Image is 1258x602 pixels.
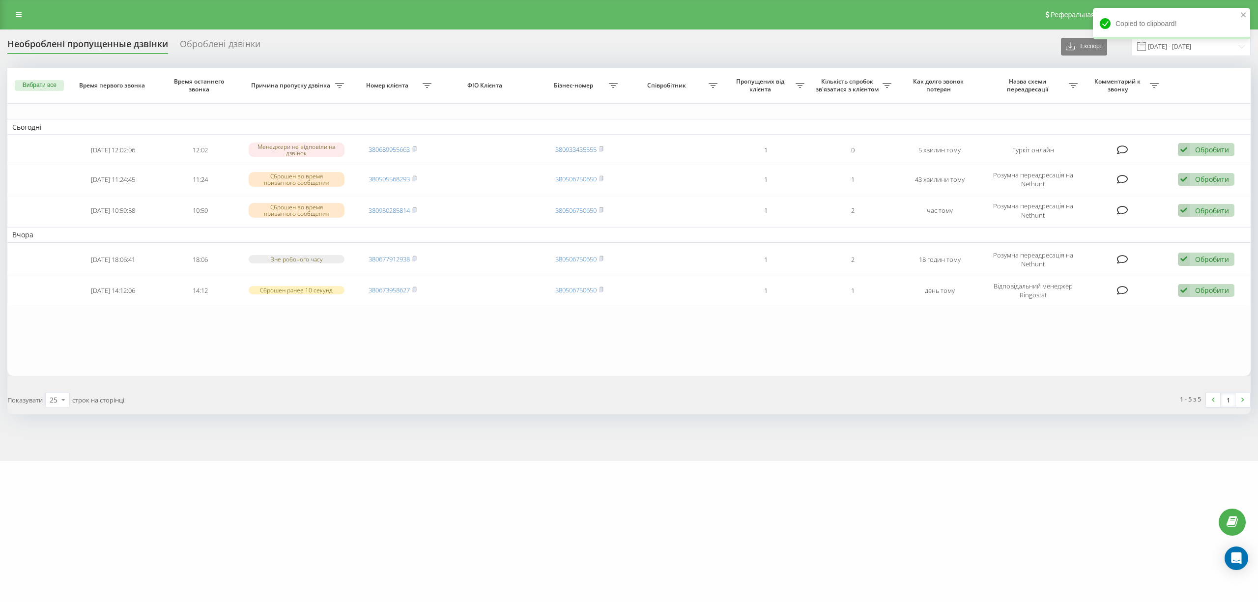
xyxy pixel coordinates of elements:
a: 380506750650 [555,174,597,183]
font: 1 [764,145,768,154]
font: 25 [50,395,57,404]
font: 1 [764,175,768,184]
font: Кількість спробок зв'язатися з клієнтом [816,77,879,93]
font: 5 хвилин тому [918,145,961,154]
font: 14:12 [193,286,208,295]
a: 380506750650 [555,255,597,263]
a: 380506750650 [555,286,597,294]
font: день тому [925,286,955,295]
font: Назва схеми переадресації [1007,77,1048,93]
font: Розумна переадресація на Nethunt [993,171,1073,188]
font: 18 годин тому [919,255,961,264]
font: Пропущених від клієнта [736,77,784,93]
font: Обробити [1195,206,1229,215]
font: Время останнего звонка [174,77,224,93]
font: Менеджери не відповіли на дзвінок [257,143,335,157]
font: [DATE] 11:24:45 [91,175,135,184]
button: Експорт [1061,38,1107,56]
font: Обробити [1195,174,1229,184]
font: Обробити [1195,255,1229,264]
font: 1 [1227,396,1230,404]
font: Співробітник [647,81,686,89]
font: Обробити [1195,286,1229,295]
div: Відкрити Intercom Messenger [1225,546,1248,570]
font: Вне робочого часу [270,255,323,263]
font: Комментарий к звонку [1094,77,1141,93]
font: 10:59 [193,206,208,215]
font: ФІО Клієнта [467,81,502,89]
font: Реферальная программа [1051,11,1131,19]
font: Причина пропуску дзвінка [251,81,330,89]
font: Розумна переадресація на Nethunt [993,201,1073,219]
div: Copied to clipboard! [1093,8,1250,39]
font: [DATE] 18:06:41 [91,255,135,264]
font: Сброшен ранее 10 секунд [260,286,333,294]
a: 380673958627 [369,286,410,294]
font: 12:02 [193,145,208,154]
font: Время первого звонка [79,81,145,89]
a: 380677912938 [369,255,410,263]
font: 1 [851,175,855,184]
font: 1 - 5 з 5 [1180,395,1201,403]
a: 380689955663 [369,145,410,154]
font: [DATE] 14:12:06 [91,286,135,295]
a: 380506750650 [555,206,597,215]
button: close [1240,11,1247,20]
font: Сброшен во время приватного сообщения [264,203,329,218]
button: Вибрати все [15,80,64,91]
font: 1 [851,286,855,295]
font: [DATE] 12:02:06 [91,145,135,154]
font: 1 [764,255,768,264]
font: Гуркіт онлайн [1012,145,1054,154]
font: Вибрати все [23,82,57,88]
font: Експорт [1081,43,1102,50]
font: 11:24 [193,175,208,184]
font: 1 [764,286,768,295]
font: [DATE] 10:59:58 [91,206,135,215]
font: 1 [764,206,768,215]
font: Розумна переадресація на Nethunt [993,251,1073,268]
font: Вчора [12,230,33,240]
font: Оброблені дзвінки [180,38,260,50]
a: 380933435555 [555,145,597,154]
font: Показувати [7,396,43,404]
font: час тому [927,206,953,215]
font: 2 [851,206,855,215]
font: Сброшен во время приватного сообщения [264,172,329,187]
font: 2 [851,255,855,264]
font: Необроблені пропущенные дзвінки [7,38,168,50]
font: Сьогодні [12,122,42,132]
font: Бізнес-номер [554,81,593,89]
font: Номер клієнта [366,81,408,89]
a: 380950285814 [369,206,410,215]
font: 0 [851,145,855,154]
font: строк на сторінці [72,396,124,404]
font: Как долго звонок потерян [913,77,964,93]
font: 18:06 [193,255,208,264]
font: 43 хвилини тому [915,175,965,184]
a: 380505568293 [369,174,410,183]
font: Відповідальний менеджер Ringostat [994,282,1073,299]
font: Обробити [1195,145,1229,154]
